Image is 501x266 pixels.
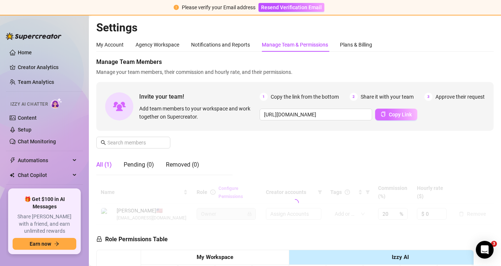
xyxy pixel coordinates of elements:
span: Add team members to your workspace and work together on Supercreator. [139,105,257,121]
img: Chat Copilot [10,173,14,178]
span: Automations [18,154,70,166]
a: Chat Monitoring [18,139,56,144]
span: 🎁 Get $100 in AI Messages [13,196,76,210]
span: 3 [424,93,432,101]
span: thunderbolt [10,157,16,163]
span: loading [290,198,300,208]
span: copy [381,112,386,117]
span: Share it with your team [361,93,414,101]
a: Content [18,115,37,121]
h5: Role Permissions Table [96,235,168,244]
a: Setup [18,127,31,133]
span: 3 [491,241,497,247]
img: logo-BBDzfeDw.svg [6,33,61,40]
div: Please verify your Email address [182,3,255,11]
a: Home [18,50,32,55]
span: Manage Team Members [96,58,494,66]
strong: Izzy AI [392,254,409,260]
span: Chat Copilot [18,169,70,181]
span: exclamation-circle [174,5,179,10]
span: Earn now [30,241,51,247]
span: Copy the link from the bottom [271,93,339,101]
div: Manage Team & Permissions [262,41,328,49]
a: Creator Analytics [18,61,77,73]
input: Search members [107,139,160,147]
button: Earn nowarrow-right [13,238,76,250]
div: Open Intercom Messenger [476,241,494,259]
strong: My Workspace [197,254,233,260]
span: Copy Link [389,112,412,117]
img: AI Chatter [51,98,62,109]
span: Manage your team members, their commission and hourly rate, and their permissions. [96,68,494,76]
span: 2 [350,93,358,101]
div: Pending (0) [124,160,154,169]
a: Team Analytics [18,79,54,85]
h2: Settings [96,21,494,35]
div: Plans & Billing [340,41,372,49]
span: Approve their request [435,93,485,101]
div: Agency Workspace [136,41,179,49]
span: 1 [260,93,268,101]
span: lock [96,236,102,242]
div: All (1) [96,160,112,169]
button: Resend Verification Email [258,3,324,12]
span: Share [PERSON_NAME] with a friend, and earn unlimited rewards [13,213,76,235]
span: search [101,140,106,145]
span: Invite your team! [139,92,260,101]
div: Notifications and Reports [191,41,250,49]
span: arrow-right [54,241,59,246]
span: Izzy AI Chatter [10,101,48,108]
button: Copy Link [375,109,417,120]
div: My Account [96,41,124,49]
span: Resend Verification Email [261,4,322,10]
div: Removed (0) [166,160,199,169]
